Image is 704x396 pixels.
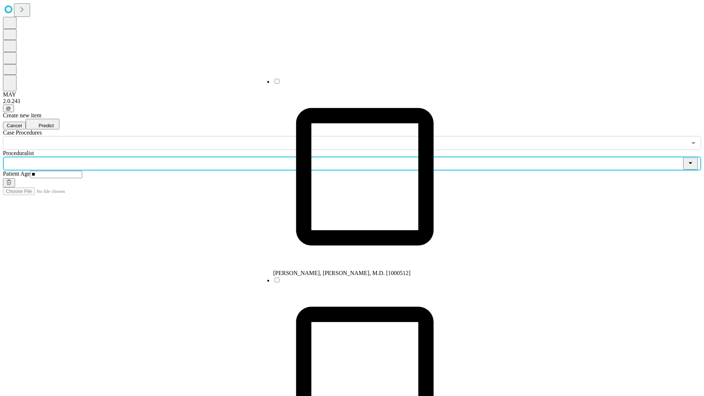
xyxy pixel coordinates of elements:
[3,150,34,156] span: Proceduralist
[3,129,42,136] span: Scheduled Procedure
[688,138,698,148] button: Open
[683,158,698,170] button: Close
[273,270,411,276] span: [PERSON_NAME], [PERSON_NAME], M.D. [1000512]
[3,170,30,177] span: Patient Age
[3,104,14,112] button: @
[3,122,26,129] button: Cancel
[26,119,59,129] button: Predict
[3,91,701,98] div: MAY
[3,112,41,118] span: Create new item
[6,106,11,111] span: @
[3,98,701,104] div: 2.0.241
[7,123,22,128] span: Cancel
[38,123,54,128] span: Predict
